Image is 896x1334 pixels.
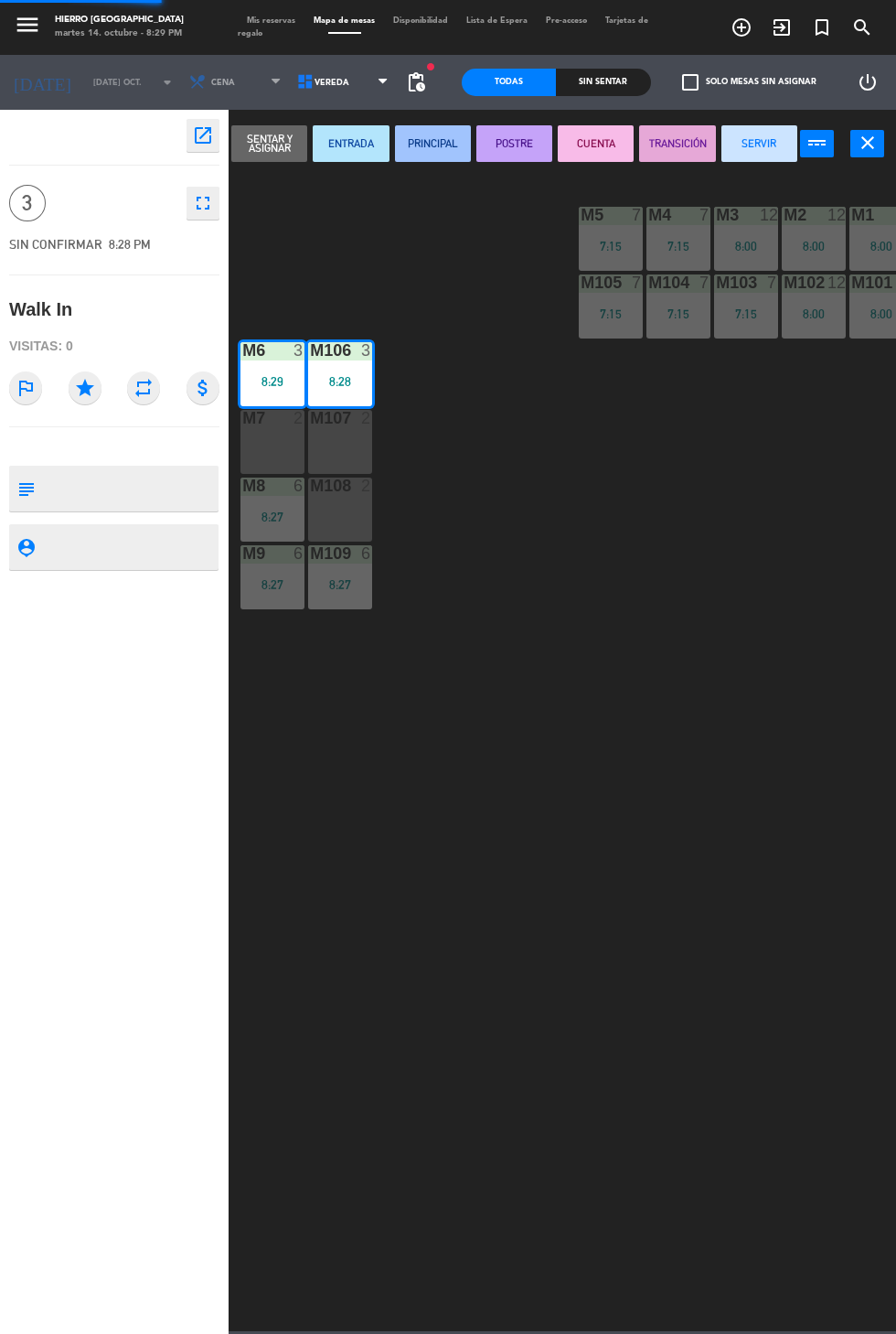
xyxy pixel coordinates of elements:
span: Pre-acceso [537,16,596,25]
div: M106 [310,342,311,359]
i: subject [16,479,36,499]
div: 7:15 [579,307,643,320]
span: Mis reservas [238,16,304,25]
button: menu [14,11,41,43]
i: outlined_flag [9,371,42,404]
button: CUENTA [558,125,634,162]
div: M5 [581,207,581,223]
div: M4 [648,207,649,223]
span: 3 [9,185,46,221]
i: exit_to_app [771,16,793,38]
div: M108 [310,478,311,494]
div: 7 [632,274,643,291]
span: Mapa de mesas [304,16,384,25]
i: power_input [806,132,828,154]
label: Solo mesas sin asignar [682,74,816,91]
div: 8:29 [240,375,304,388]
div: 7:15 [579,240,643,253]
div: 8:27 [240,578,304,591]
div: 8:00 [782,307,846,320]
div: 7:15 [646,307,710,320]
i: power_settings_new [857,71,879,93]
div: 8:00 [714,240,778,253]
span: SIN CONFIRMAR [9,237,102,252]
div: m104 [648,274,649,291]
i: turned_in_not [811,16,833,38]
button: POSTRE [476,125,552,162]
i: search [851,16,873,38]
div: 2 [361,478,372,494]
div: M102 [784,274,784,291]
div: M103 [716,274,717,291]
div: M109 [310,545,311,562]
button: open_in_new [187,119,219,152]
div: 3 [361,342,372,359]
i: person_pin [16,537,36,557]
div: M9 [242,545,243,562]
button: SERVIR [721,125,797,162]
i: open_in_new [192,124,214,146]
div: 7:15 [714,307,778,320]
span: Cena [211,78,235,88]
div: Todas [462,69,556,96]
div: M107 [310,410,311,426]
div: M101 [851,274,852,291]
span: check_box_outline_blank [682,74,699,91]
div: M2 [784,207,784,223]
i: close [857,132,879,154]
button: Sentar y Asignar [231,125,307,162]
div: M3 [716,207,717,223]
button: PRINCIPAL [395,125,471,162]
button: close [850,130,884,157]
button: power_input [800,130,834,157]
span: pending_actions [405,71,427,93]
div: 12 [827,207,846,223]
div: Walk In [9,295,72,325]
div: 3 [293,342,304,359]
span: 8:28 PM [109,237,151,252]
div: 7:15 [646,240,710,253]
div: martes 14. octubre - 8:29 PM [55,27,184,41]
span: Disponibilidad [384,16,457,25]
div: 7 [699,207,710,223]
div: 2 [293,410,304,426]
div: 12 [827,274,846,291]
i: repeat [127,371,160,404]
span: Lista de Espera [457,16,537,25]
button: fullscreen [187,187,219,220]
div: 6 [361,545,372,562]
span: fiber_manual_record [425,61,436,72]
div: M7 [242,410,243,426]
div: Hierro [GEOGRAPHIC_DATA] [55,14,184,27]
div: Visitas: 0 [9,330,219,362]
button: TRANSICIÓN [639,125,715,162]
div: M8 [242,478,243,494]
div: 2 [361,410,372,426]
div: M6 [242,342,243,359]
div: Sin sentar [556,69,650,96]
div: 7 [699,274,710,291]
div: 8:27 [308,578,372,591]
button: ENTRADA [313,125,389,162]
div: 8:00 [782,240,846,253]
div: M1 [851,207,852,223]
div: 8:27 [240,511,304,523]
div: 6 [293,478,304,494]
div: 7 [632,207,643,223]
i: menu [14,11,41,38]
div: M105 [581,274,581,291]
div: 6 [293,545,304,562]
i: add_circle_outline [731,16,752,38]
div: 12 [760,207,778,223]
span: Vereda [315,78,349,88]
i: star [69,371,101,404]
i: fullscreen [192,192,214,214]
div: 7 [767,274,778,291]
i: arrow_drop_down [156,71,178,93]
i: attach_money [187,371,219,404]
div: 8:28 [308,375,372,388]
